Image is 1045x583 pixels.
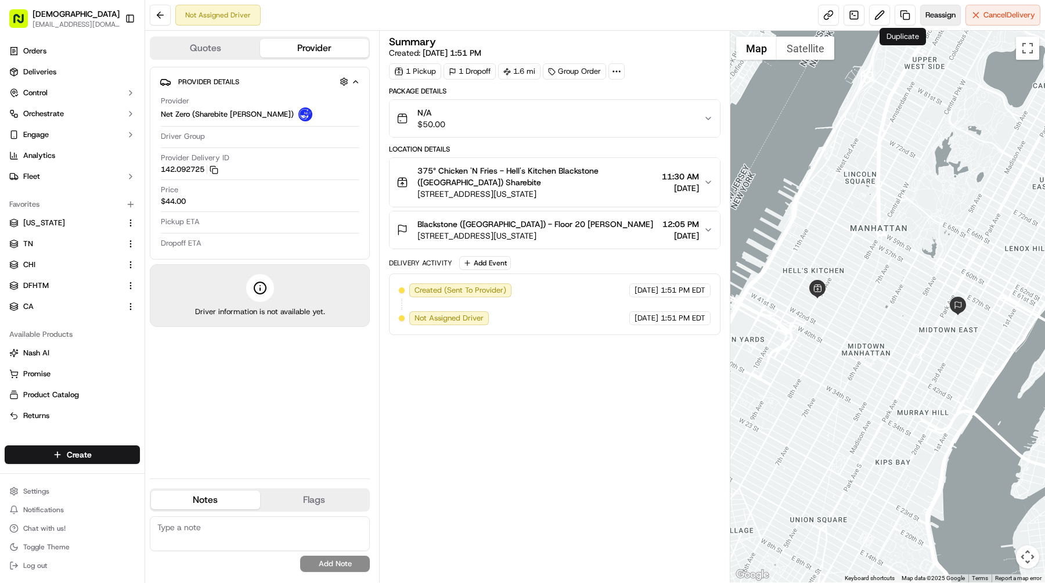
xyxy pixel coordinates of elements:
[662,218,699,230] span: 12:05 PM
[5,502,140,518] button: Notifications
[417,107,445,118] span: N/A
[733,567,772,582] img: Google
[116,257,140,265] span: Pylon
[417,218,653,230] span: Blackstone ([GEOGRAPHIC_DATA]) - Floor 20 [PERSON_NAME]
[23,239,33,249] span: TN
[1016,545,1039,568] button: Map camera controls
[23,301,34,312] span: CA
[23,109,64,119] span: Orchestrate
[5,539,140,555] button: Toggle Theme
[23,542,70,552] span: Toggle Theme
[12,151,78,160] div: Past conversations
[9,390,135,400] a: Product Catalog
[845,574,895,582] button: Keyboard shortcuts
[52,111,190,123] div: Start new chat
[23,280,49,291] span: DFHTM
[180,149,211,163] button: See all
[635,285,658,296] span: [DATE]
[390,211,720,249] button: Blackstone ([GEOGRAPHIC_DATA]) - Floor 20 [PERSON_NAME][STREET_ADDRESS][US_STATE]12:05 PM[DATE]
[33,8,120,20] button: [DEMOGRAPHIC_DATA]
[661,313,705,323] span: 1:51 PM EDT
[23,487,49,496] span: Settings
[5,406,140,425] button: Returns
[23,260,35,270] span: CHI
[5,105,140,123] button: Orchestrate
[415,285,506,296] span: Created (Sent To Provider)
[5,167,140,186] button: Fleet
[389,258,452,268] div: Delivery Activity
[9,280,121,291] a: DFHTM
[161,185,178,195] span: Price
[98,229,107,239] div: 💻
[389,63,441,80] div: 1 Pickup
[161,109,294,120] span: Net Zero (Sharebite [PERSON_NAME])
[23,129,49,140] span: Engage
[5,365,140,383] button: Promise
[5,195,140,214] div: Favorites
[30,75,209,87] input: Got a question? Start typing here...
[151,39,260,57] button: Quotes
[662,171,699,182] span: 11:30 AM
[498,63,540,80] div: 1.6 mi
[1016,37,1039,60] button: Toggle fullscreen view
[161,153,229,163] span: Provider Delivery ID
[12,46,211,65] p: Welcome 👋
[662,182,699,194] span: [DATE]
[260,491,369,509] button: Flags
[9,369,135,379] a: Promise
[67,449,92,460] span: Create
[459,256,511,270] button: Add Event
[972,575,988,581] a: Terms (opens in new tab)
[23,150,55,161] span: Analytics
[662,230,699,242] span: [DATE]
[983,10,1035,20] span: Cancel Delivery
[995,575,1042,581] a: Report a map error
[389,87,720,96] div: Package Details
[9,260,121,270] a: CHI
[390,100,720,137] button: N/A$50.00
[5,520,140,537] button: Chat with us!
[23,524,66,533] span: Chat with us!
[389,37,436,47] h3: Summary
[389,47,481,59] span: Created:
[5,146,140,165] a: Analytics
[920,5,961,26] button: Reassign
[417,118,445,130] span: $50.00
[543,63,606,80] div: Group Order
[161,238,201,249] span: Dropoff ETA
[5,42,140,60] a: Orders
[777,37,834,60] button: Show satellite imagery
[5,297,140,316] button: CA
[5,214,140,232] button: [US_STATE]
[9,348,135,358] a: Nash AI
[5,235,140,253] button: TN
[178,77,239,87] span: Provider Details
[415,313,484,323] span: Not Assigned Driver
[5,255,140,274] button: CHI
[5,276,140,295] button: DFHTM
[736,37,777,60] button: Show street map
[12,169,30,188] img: Klarizel Pensader
[161,196,186,207] span: $44.00
[23,67,56,77] span: Deliveries
[161,131,205,142] span: Driver Group
[105,180,128,189] span: [DATE]
[23,411,49,421] span: Returns
[23,88,48,98] span: Control
[161,217,200,227] span: Pickup ETA
[880,28,926,45] div: Duplicate
[925,10,956,20] span: Reassign
[9,301,121,312] a: CA
[52,123,160,132] div: We're available if you need us!
[733,567,772,582] a: Open this area in Google Maps (opens a new window)
[151,491,260,509] button: Notes
[423,48,481,58] span: [DATE] 1:51 PM
[23,561,47,570] span: Log out
[110,228,186,240] span: API Documentation
[93,224,191,244] a: 💻API Documentation
[33,20,120,29] button: [EMAIL_ADDRESS][DOMAIN_NAME]
[23,46,46,56] span: Orders
[161,164,218,175] button: 142.092725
